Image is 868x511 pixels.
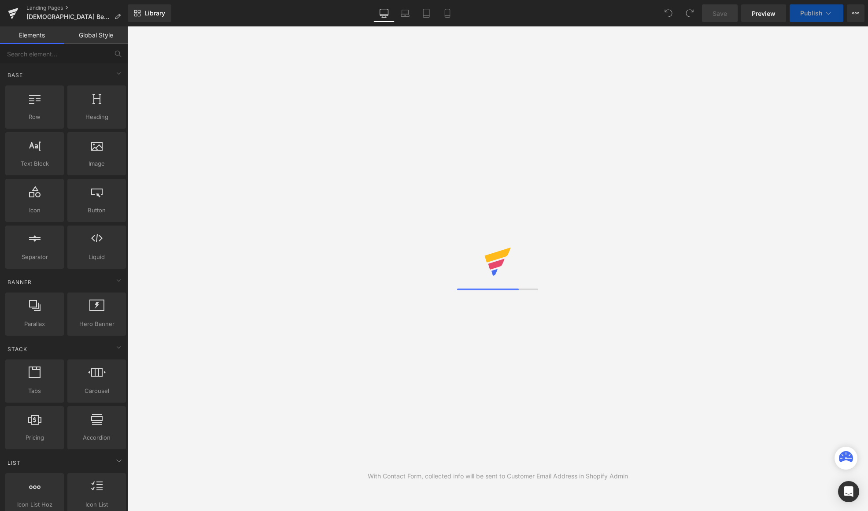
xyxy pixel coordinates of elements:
span: Banner [7,278,33,286]
a: Tablet [416,4,437,22]
span: Tabs [8,386,61,396]
div: Open Intercom Messenger [838,481,859,502]
span: Separator [8,252,61,262]
a: Preview [741,4,786,22]
span: Icon List Hoz [8,500,61,509]
span: Icon [8,206,61,215]
a: Desktop [373,4,395,22]
span: List [7,459,22,467]
span: Image [70,159,123,168]
span: Button [70,206,123,215]
a: New Library [128,4,171,22]
span: Pricing [8,433,61,442]
span: Base [7,71,24,79]
div: With Contact Form, collected info will be sent to Customer Email Address in Shopify Admin [368,471,628,481]
span: Save [713,9,727,18]
span: Carousel [70,386,123,396]
a: Laptop [395,4,416,22]
span: Accordion [70,433,123,442]
span: Icon List [70,500,123,509]
span: Library [144,9,165,17]
span: [DEMOGRAPHIC_DATA] Bedtime Stories [26,13,111,20]
a: Landing Pages [26,4,128,11]
span: Liquid [70,252,123,262]
span: Parallax [8,319,61,329]
a: Mobile [437,4,458,22]
button: More [847,4,864,22]
span: Text Block [8,159,61,168]
span: Heading [70,112,123,122]
span: Row [8,112,61,122]
button: Undo [660,4,677,22]
button: Publish [790,4,843,22]
span: Hero Banner [70,319,123,329]
button: Redo [681,4,698,22]
span: Preview [752,9,776,18]
span: Publish [800,10,822,17]
span: Stack [7,345,28,353]
a: Global Style [64,26,128,44]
